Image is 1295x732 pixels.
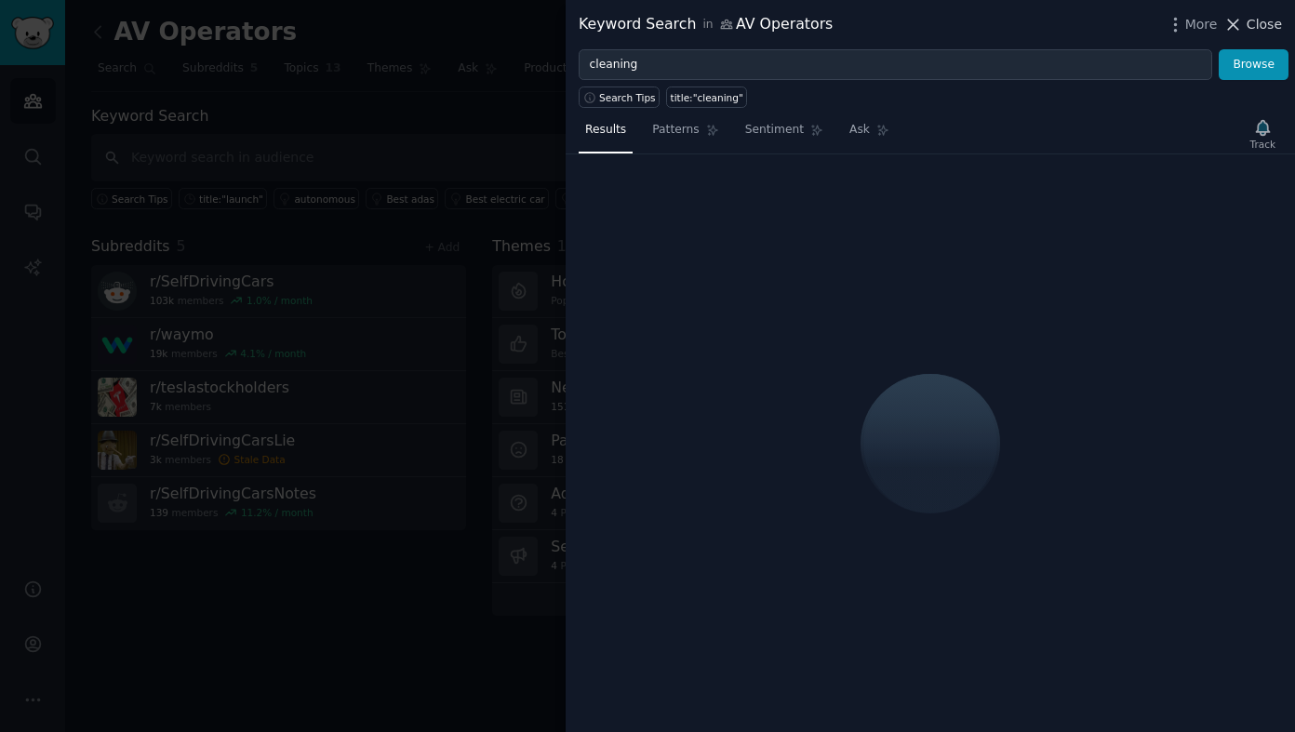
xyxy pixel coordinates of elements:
a: Ask [843,115,896,153]
button: More [1166,15,1218,34]
input: Try a keyword related to your business [579,49,1212,81]
div: title:"cleaning" [671,91,743,104]
a: Sentiment [739,115,830,153]
span: in [702,17,713,33]
button: Browse [1219,49,1288,81]
button: Search Tips [579,87,660,108]
span: More [1185,15,1218,34]
span: Close [1247,15,1282,34]
span: Sentiment [745,122,804,139]
a: Patterns [646,115,725,153]
div: Keyword Search AV Operators [579,13,833,36]
a: title:"cleaning" [666,87,747,108]
span: Ask [849,122,870,139]
button: Close [1223,15,1282,34]
span: Patterns [652,122,699,139]
span: Search Tips [599,91,656,104]
a: Results [579,115,633,153]
span: Results [585,122,626,139]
